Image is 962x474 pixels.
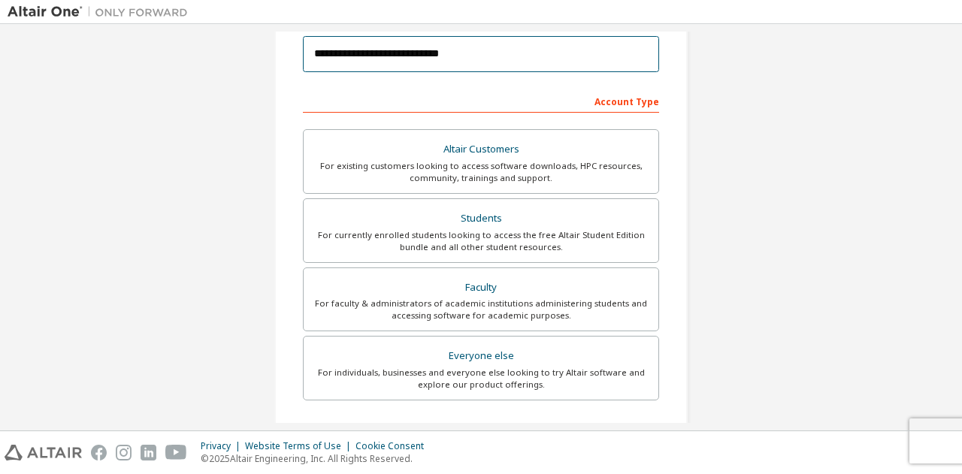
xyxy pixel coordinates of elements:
div: Cookie Consent [355,440,433,452]
div: For currently enrolled students looking to access the free Altair Student Edition bundle and all ... [313,229,649,253]
img: youtube.svg [165,445,187,460]
img: facebook.svg [91,445,107,460]
div: Altair Customers [313,139,649,160]
div: Faculty [313,277,649,298]
div: For faculty & administrators of academic institutions administering students and accessing softwa... [313,297,649,322]
img: linkedin.svg [141,445,156,460]
div: Privacy [201,440,245,452]
div: For individuals, businesses and everyone else looking to try Altair software and explore our prod... [313,367,649,391]
img: Altair One [8,5,195,20]
div: Website Terms of Use [245,440,355,452]
div: Account Type [303,89,659,113]
div: Everyone else [313,346,649,367]
p: © 2025 Altair Engineering, Inc. All Rights Reserved. [201,452,433,465]
div: For existing customers looking to access software downloads, HPC resources, community, trainings ... [313,160,649,184]
img: altair_logo.svg [5,445,82,460]
img: instagram.svg [116,445,132,460]
div: Students [313,208,649,229]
